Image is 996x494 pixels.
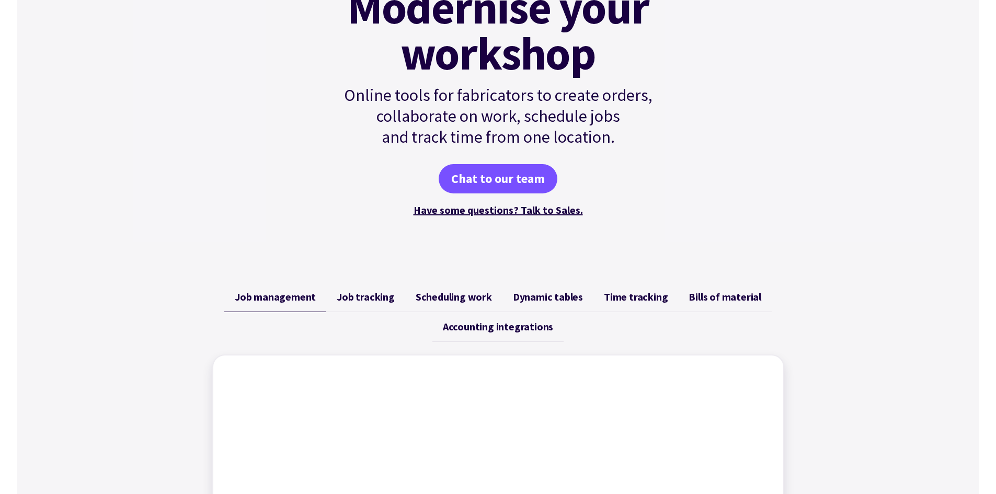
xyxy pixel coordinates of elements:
span: Dynamic tables [513,291,583,303]
span: Bills of material [689,291,761,303]
a: Have some questions? Talk to Sales. [414,203,583,216]
span: Job tracking [337,291,395,303]
span: Job management [235,291,316,303]
a: Chat to our team [439,164,557,193]
span: Accounting integrations [443,320,553,333]
span: Time tracking [604,291,668,303]
p: Online tools for fabricators to create orders, collaborate on work, schedule jobs and track time ... [322,85,675,147]
iframe: Chat Widget [817,381,996,494]
span: Scheduling work [416,291,492,303]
